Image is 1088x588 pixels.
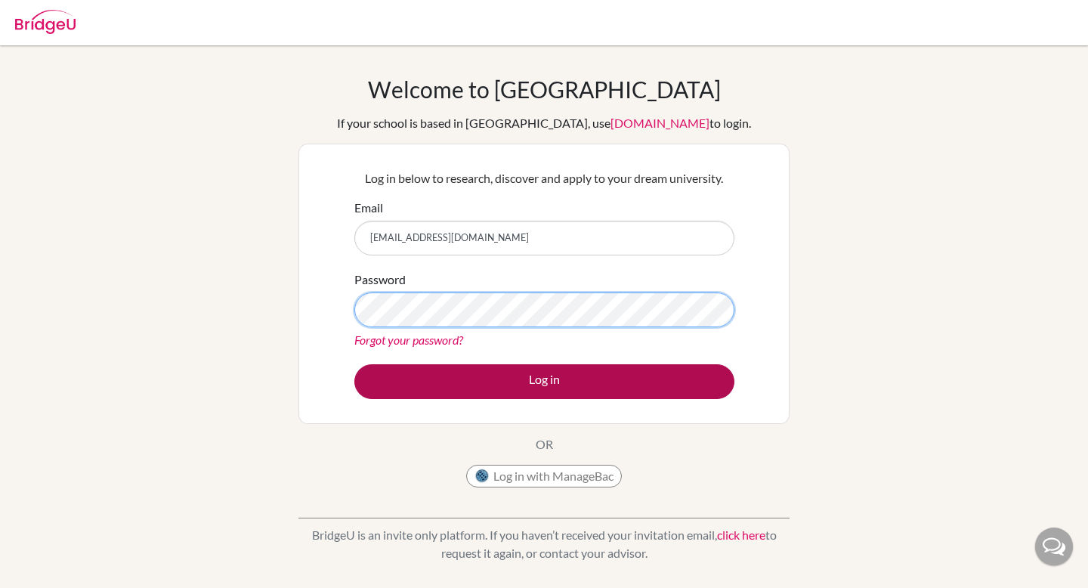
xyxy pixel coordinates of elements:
[536,435,553,453] p: OR
[15,10,76,34] img: Bridge-U
[354,169,734,187] p: Log in below to research, discover and apply to your dream university.
[298,526,790,562] p: BridgeU is an invite only platform. If you haven’t received your invitation email, to request it ...
[354,364,734,399] button: Log in
[354,333,463,347] a: Forgot your password?
[717,528,765,542] a: click here
[337,114,751,132] div: If your school is based in [GEOGRAPHIC_DATA], use to login.
[35,11,66,24] span: Help
[610,116,709,130] a: [DOMAIN_NAME]
[354,199,383,217] label: Email
[466,465,622,487] button: Log in with ManageBac
[354,271,406,289] label: Password
[368,76,721,103] h1: Welcome to [GEOGRAPHIC_DATA]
